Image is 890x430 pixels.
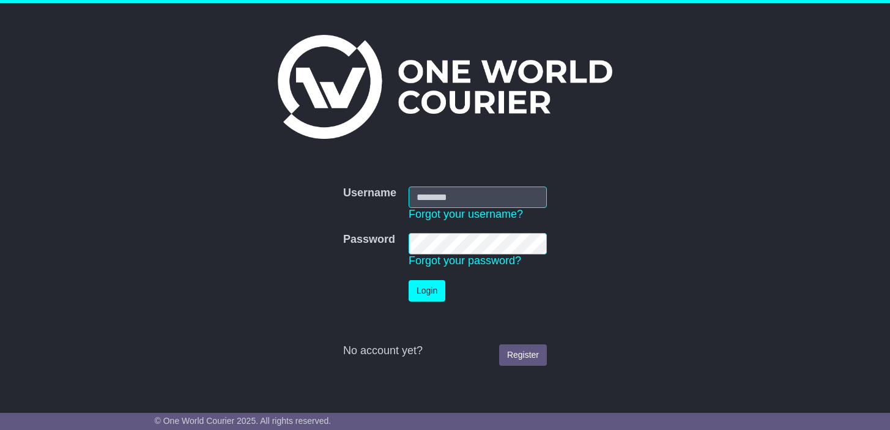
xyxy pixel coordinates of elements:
div: No account yet? [343,344,547,358]
button: Login [409,280,445,302]
label: Password [343,233,395,247]
label: Username [343,187,396,200]
span: © One World Courier 2025. All rights reserved. [155,416,332,426]
a: Forgot your password? [409,254,521,267]
a: Register [499,344,547,366]
a: Forgot your username? [409,208,523,220]
img: One World [278,35,612,139]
